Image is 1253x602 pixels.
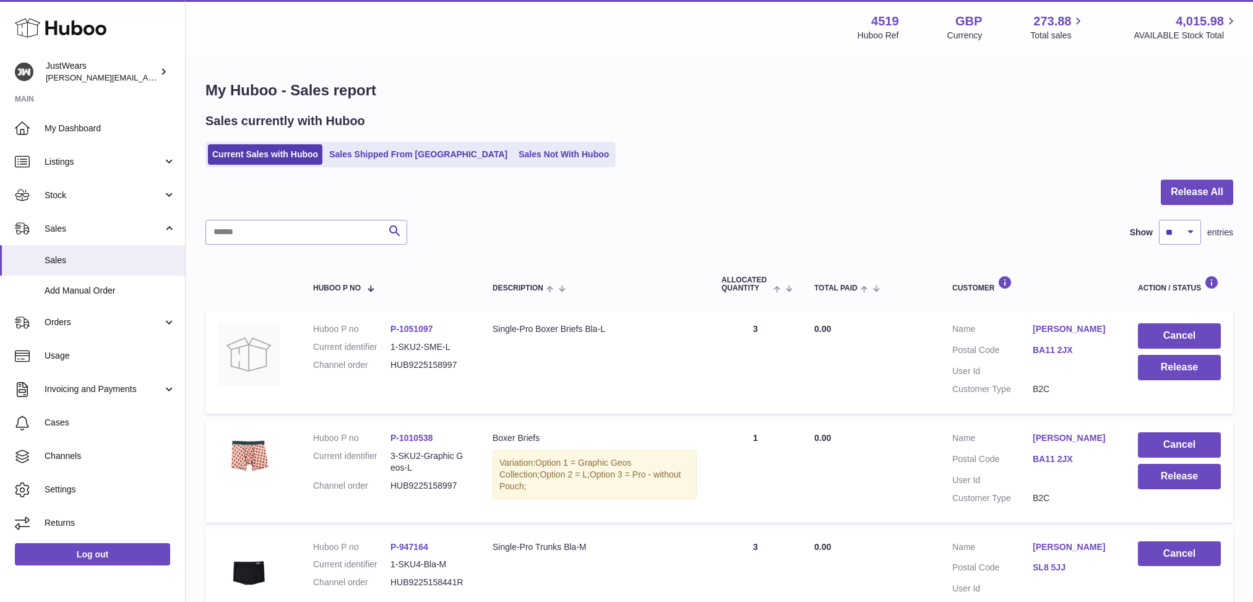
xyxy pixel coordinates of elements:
[313,559,390,570] dt: Current identifier
[952,541,1033,556] dt: Name
[709,420,802,523] td: 1
[955,13,982,30] strong: GBP
[218,323,280,385] img: no-photo.jpg
[1138,541,1221,567] button: Cancel
[1134,13,1238,41] a: 4,015.98 AVAILABLE Stock Total
[45,123,176,134] span: My Dashboard
[493,541,697,553] div: Single-Pro Trunks Bla-M
[1134,30,1238,41] span: AVAILABLE Stock Total
[493,323,697,335] div: Single-Pro Boxer Briefs Bla-L
[493,432,697,444] div: Boxer Briefs
[1033,432,1113,444] a: [PERSON_NAME]
[390,324,433,334] a: P-1051097
[499,458,631,479] span: Option 1 = Graphic Geos Collection;
[952,474,1033,486] dt: User Id
[205,113,365,129] h2: Sales currently with Huboo
[390,450,468,474] dd: 3-SKU2-Graphic Geos-L
[814,324,831,334] span: 0.00
[952,432,1033,447] dt: Name
[1176,13,1224,30] span: 4,015.98
[709,311,802,414] td: 3
[493,450,697,499] div: Variation:
[871,13,899,30] strong: 4519
[1033,492,1113,504] dd: B2C
[390,359,468,371] dd: HUB9225158997
[45,417,176,429] span: Cases
[313,577,390,588] dt: Channel order
[1138,464,1221,489] button: Release
[45,316,163,328] span: Orders
[313,541,390,553] dt: Huboo P no
[45,223,163,235] span: Sales
[45,517,176,529] span: Returns
[45,484,176,495] span: Settings
[390,542,428,552] a: P-947164
[1030,30,1085,41] span: Total sales
[313,432,390,444] dt: Huboo P no
[1207,227,1233,238] span: entries
[858,30,899,41] div: Huboo Ref
[1138,323,1221,349] button: Cancel
[499,469,681,491] span: Option 3 = Pro - without Pouch;
[814,284,858,292] span: Total paid
[313,323,390,335] dt: Huboo P no
[1033,344,1113,356] a: BA11 2JX
[493,284,543,292] span: Description
[313,359,390,371] dt: Channel order
[390,559,468,570] dd: 1-SKU4-Bla-M
[721,276,770,292] span: ALLOCATED Quantity
[514,144,613,165] a: Sales Not With Huboo
[45,255,176,266] span: Sales
[45,285,176,297] span: Add Manual Order
[325,144,512,165] a: Sales Shipped From [GEOGRAPHIC_DATA]
[952,323,1033,338] dt: Name
[45,350,176,362] span: Usage
[1030,13,1085,41] a: 273.88 Total sales
[45,383,163,395] span: Invoicing and Payments
[1033,541,1113,553] a: [PERSON_NAME]
[390,577,468,588] dd: HUB9225158441R
[390,341,468,353] dd: 1-SKU2-SME-L
[313,450,390,474] dt: Current identifier
[952,344,1033,359] dt: Postal Code
[390,433,433,443] a: P-1010538
[45,156,163,168] span: Listings
[1033,13,1071,30] span: 273.88
[46,60,157,84] div: JustWears
[952,453,1033,468] dt: Postal Code
[1033,383,1113,395] dd: B2C
[218,432,280,474] img: 45191726759854.JPG
[1033,323,1113,335] a: [PERSON_NAME]
[313,480,390,492] dt: Channel order
[1033,562,1113,574] a: SL8 5JJ
[1138,355,1221,380] button: Release
[952,583,1033,595] dt: User Id
[46,72,248,82] span: [PERSON_NAME][EMAIL_ADDRESS][DOMAIN_NAME]
[952,492,1033,504] dt: Customer Type
[1138,432,1221,458] button: Cancel
[15,543,170,565] a: Log out
[540,469,590,479] span: Option 2 = L;
[952,365,1033,377] dt: User Id
[208,144,322,165] a: Current Sales with Huboo
[1033,453,1113,465] a: BA11 2JX
[15,63,33,81] img: josh@just-wears.com
[45,450,176,462] span: Channels
[1130,227,1153,238] label: Show
[45,190,163,201] span: Stock
[952,562,1033,577] dt: Postal Code
[814,433,831,443] span: 0.00
[390,480,468,492] dd: HUB9225158997
[1138,276,1221,292] div: Action / Status
[952,276,1113,292] div: Customer
[1161,180,1233,205] button: Release All
[313,284,361,292] span: Huboo P no
[947,30,983,41] div: Currency
[952,383,1033,395] dt: Customer Type
[814,542,831,552] span: 0.00
[313,341,390,353] dt: Current identifier
[205,81,1233,100] h1: My Huboo - Sales report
